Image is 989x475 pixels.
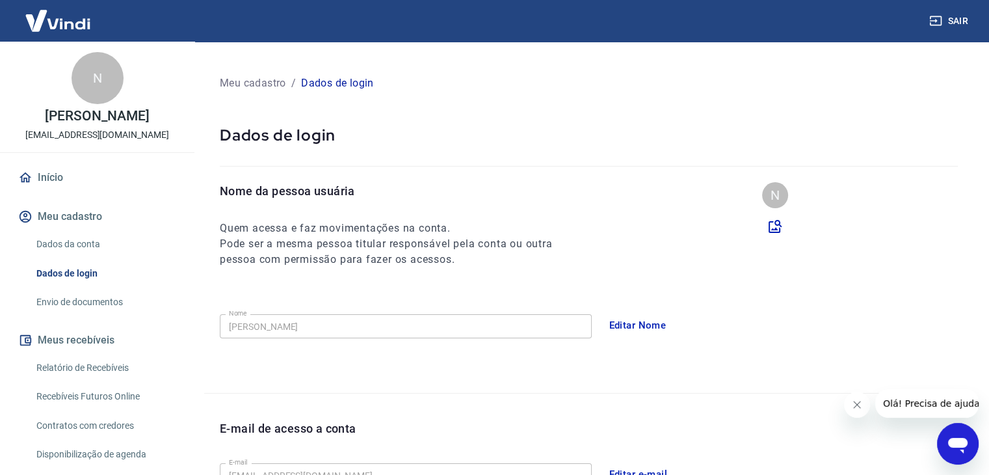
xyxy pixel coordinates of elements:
label: Nome [229,308,247,318]
button: Editar Nome [602,312,674,339]
a: Relatório de Recebíveis [31,355,179,381]
a: Dados de login [31,260,179,287]
label: E-mail [229,457,247,467]
img: Vindi [16,1,100,40]
a: Contratos com credores [31,413,179,439]
button: Meu cadastro [16,202,179,231]
div: N [72,52,124,104]
button: Meus recebíveis [16,326,179,355]
button: Sair [927,9,973,33]
h6: Pode ser a mesma pessoa titular responsável pela conta ou outra pessoa com permissão para fazer o... [220,236,576,267]
p: Nome da pessoa usuária [220,182,576,200]
a: Início [16,163,179,192]
div: N [762,182,788,208]
p: E-mail de acesso a conta [220,420,356,437]
p: [EMAIL_ADDRESS][DOMAIN_NAME] [25,128,169,142]
h6: Quem acessa e faz movimentações na conta. [220,221,576,236]
p: [PERSON_NAME] [45,109,149,123]
a: Disponibilização de agenda [31,441,179,468]
a: Dados da conta [31,231,179,258]
a: Recebíveis Futuros Online [31,383,179,410]
a: Envio de documentos [31,289,179,316]
p: Dados de login [220,125,958,145]
iframe: Botão para abrir a janela de mensagens [937,423,979,465]
span: Olá! Precisa de ajuda? [8,9,109,20]
p: Meu cadastro [220,75,286,91]
p: / [291,75,296,91]
p: Dados de login [301,75,374,91]
iframe: Fechar mensagem [844,392,870,418]
iframe: Mensagem da empresa [875,389,979,418]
